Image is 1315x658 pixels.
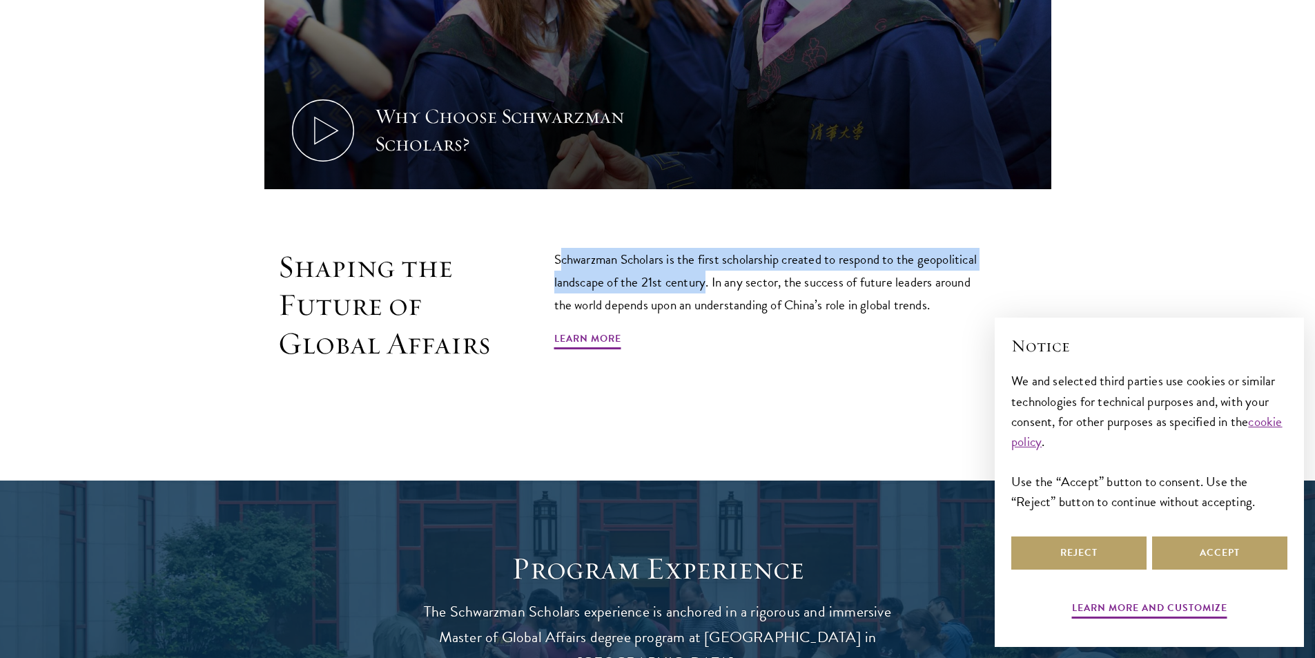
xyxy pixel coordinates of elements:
[554,248,989,316] p: Schwarzman Scholars is the first scholarship created to respond to the geopolitical landscape of ...
[1011,536,1147,570] button: Reject
[1011,371,1287,511] div: We and selected third parties use cookies or similar technologies for technical purposes and, wit...
[409,550,906,588] h1: Program Experience
[375,103,630,158] div: Why Choose Schwarzman Scholars?
[278,248,492,363] h2: Shaping the Future of Global Affairs
[1072,599,1227,621] button: Learn more and customize
[1011,412,1283,452] a: cookie policy
[554,330,621,351] a: Learn More
[1011,334,1287,358] h2: Notice
[1152,536,1287,570] button: Accept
